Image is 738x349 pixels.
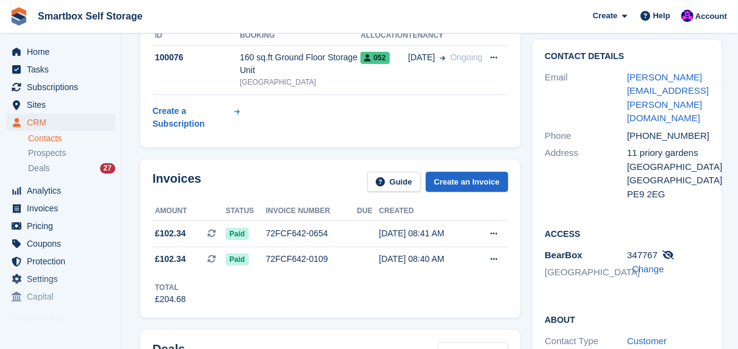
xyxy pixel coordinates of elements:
a: Smartbox Self Storage [33,6,148,26]
a: Prospects [28,147,115,160]
span: [DATE] [408,51,435,64]
span: Invoices [27,200,100,217]
span: Prospects [28,147,66,159]
span: 052 [360,52,389,64]
div: Email [545,71,627,125]
span: BearBox [545,250,582,260]
div: £204.68 [155,293,186,306]
span: Storefront [11,316,121,328]
div: 27 [100,163,115,174]
a: Guide [367,172,421,192]
a: Customer [627,336,667,346]
th: Invoice number [266,202,357,221]
th: Amount [152,202,226,221]
div: Address [545,146,627,201]
span: Protection [27,253,100,270]
div: [GEOGRAPHIC_DATA] [627,160,709,174]
div: Total [155,282,186,293]
div: 160 sq.ft Ground Floor Storage Unit [240,51,360,77]
span: Account [695,10,727,23]
a: menu [6,288,115,305]
div: [GEOGRAPHIC_DATA] [240,77,360,88]
div: Create a Subscription [152,105,232,130]
span: Capital [27,288,100,305]
a: menu [6,270,115,287]
span: Help [653,10,670,22]
div: 72FCF642-0109 [266,253,357,266]
span: Sites [27,96,100,113]
a: menu [6,235,115,252]
li: [GEOGRAPHIC_DATA] [545,266,627,280]
h2: Invoices [152,172,201,192]
a: Deals 27 [28,162,115,175]
a: Change [632,264,664,274]
a: menu [6,43,115,60]
span: Subscriptions [27,79,100,96]
div: 100076 [152,51,240,64]
span: £102.34 [155,253,186,266]
span: Paid [226,253,248,266]
a: Contacts [28,133,115,144]
a: menu [6,217,115,234]
th: Booking [240,26,360,46]
div: PE9 2EG [627,188,709,202]
span: Settings [27,270,100,287]
div: Phone [545,129,627,143]
a: menu [6,182,115,199]
th: Created [379,202,471,221]
div: 72FCF642-0654 [266,227,357,240]
div: [DATE] 08:41 AM [379,227,471,240]
a: Create a Subscription [152,100,240,135]
a: menu [6,253,115,270]
a: menu [6,200,115,217]
img: stora-icon-8386f47178a22dfd0bd8f6a31ec36ba5ce8667c1dd55bd0f319d3a0aa187defe.svg [10,7,28,26]
th: Tenancy [408,26,482,46]
span: £102.34 [155,227,186,240]
a: menu [6,61,115,78]
span: Coupons [27,235,100,252]
a: [PERSON_NAME][EMAIL_ADDRESS][PERSON_NAME][DOMAIN_NAME] [627,72,709,124]
span: Pricing [27,217,100,234]
h2: Access [545,227,709,239]
a: menu [6,79,115,96]
h2: Contact Details [545,52,709,62]
span: Paid [226,228,248,240]
span: Deals [28,163,50,174]
th: Due [357,202,379,221]
div: [DATE] 08:40 AM [379,253,471,266]
h2: About [545,313,709,325]
div: 11 priory gardens [627,146,709,160]
div: [PHONE_NUMBER] [627,129,709,143]
span: CRM [27,114,100,131]
th: Status [226,202,266,221]
th: ID [152,26,240,46]
img: Sam Austin [681,10,693,22]
div: [GEOGRAPHIC_DATA] [627,174,709,188]
span: 347767 [627,250,657,260]
span: Home [27,43,100,60]
span: Ongoing [450,52,482,62]
span: Tasks [27,61,100,78]
a: menu [6,114,115,131]
a: menu [6,96,115,113]
a: Create an Invoice [426,172,509,192]
div: Contact Type [545,334,627,348]
th: Allocation [360,26,408,46]
span: Analytics [27,182,100,199]
span: Create [593,10,617,22]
